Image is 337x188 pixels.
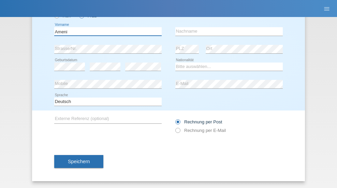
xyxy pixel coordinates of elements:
[68,159,90,164] span: Speichern
[323,5,330,12] i: menu
[175,119,180,128] input: Rechnung per Post
[54,155,103,168] button: Speichern
[175,128,226,133] label: Rechnung per E-Mail
[175,128,180,136] input: Rechnung per E-Mail
[320,6,334,11] a: menu
[175,119,222,124] label: Rechnung per Post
